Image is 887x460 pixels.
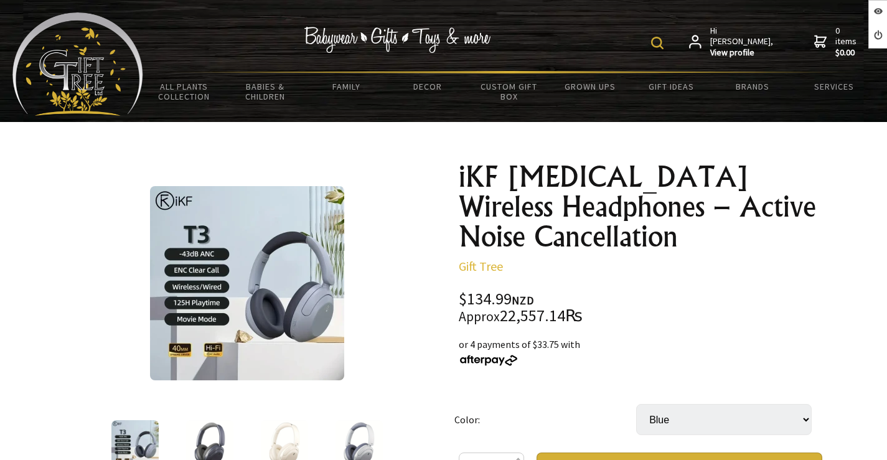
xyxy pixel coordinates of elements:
[459,291,822,324] div: $134.99 22,557.14₨
[689,26,774,59] a: Hi [PERSON_NAME],View profile
[459,162,822,251] h1: iKF [MEDICAL_DATA] Wireless Headphones – Active Noise Cancellation
[306,73,387,100] a: Family
[225,73,306,110] a: Babies & Children
[710,26,774,59] span: Hi [PERSON_NAME],
[150,186,344,380] img: iKF T3 Wireless Headphones – Active Noise Cancellation
[454,387,636,453] td: Color:
[631,73,712,100] a: Gift Ideas
[459,308,500,325] small: Approx
[712,73,794,100] a: Brands
[304,27,490,53] img: Babywear - Gifts - Toys & more
[459,355,519,366] img: Afterpay
[143,73,225,110] a: All Plants Collection
[512,293,534,307] span: NZD
[814,26,859,59] a: 0 items$0.00
[459,258,503,274] a: Gift Tree
[459,337,822,367] div: or 4 payments of $33.75 with
[550,73,631,100] a: Grown Ups
[651,37,664,49] img: product search
[468,73,550,110] a: Custom Gift Box
[710,47,774,59] strong: View profile
[835,25,859,59] span: 0 items
[387,73,469,100] a: Decor
[794,73,875,100] a: Services
[12,12,143,116] img: Babyware - Gifts - Toys and more...
[835,47,859,59] strong: $0.00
